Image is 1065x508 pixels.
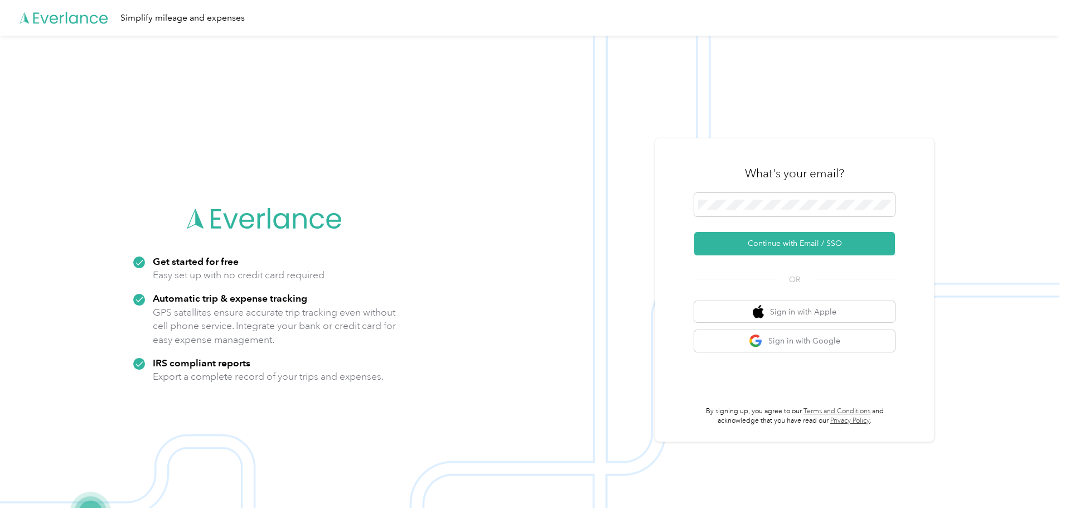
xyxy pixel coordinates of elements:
[153,370,384,384] p: Export a complete record of your trips and expenses.
[830,417,870,425] a: Privacy Policy
[153,255,239,267] strong: Get started for free
[694,330,895,352] button: google logoSign in with Google
[803,407,870,415] a: Terms and Conditions
[775,274,814,286] span: OR
[153,306,396,347] p: GPS satellites ensure accurate trip tracking even without cell phone service. Integrate your bank...
[153,292,307,304] strong: Automatic trip & expense tracking
[120,11,245,25] div: Simplify mileage and expenses
[153,268,325,282] p: Easy set up with no credit card required
[694,407,895,426] p: By signing up, you agree to our and acknowledge that you have read our .
[749,334,763,348] img: google logo
[694,232,895,255] button: Continue with Email / SSO
[745,166,844,181] h3: What's your email?
[753,305,764,319] img: apple logo
[153,357,250,369] strong: IRS compliant reports
[694,301,895,323] button: apple logoSign in with Apple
